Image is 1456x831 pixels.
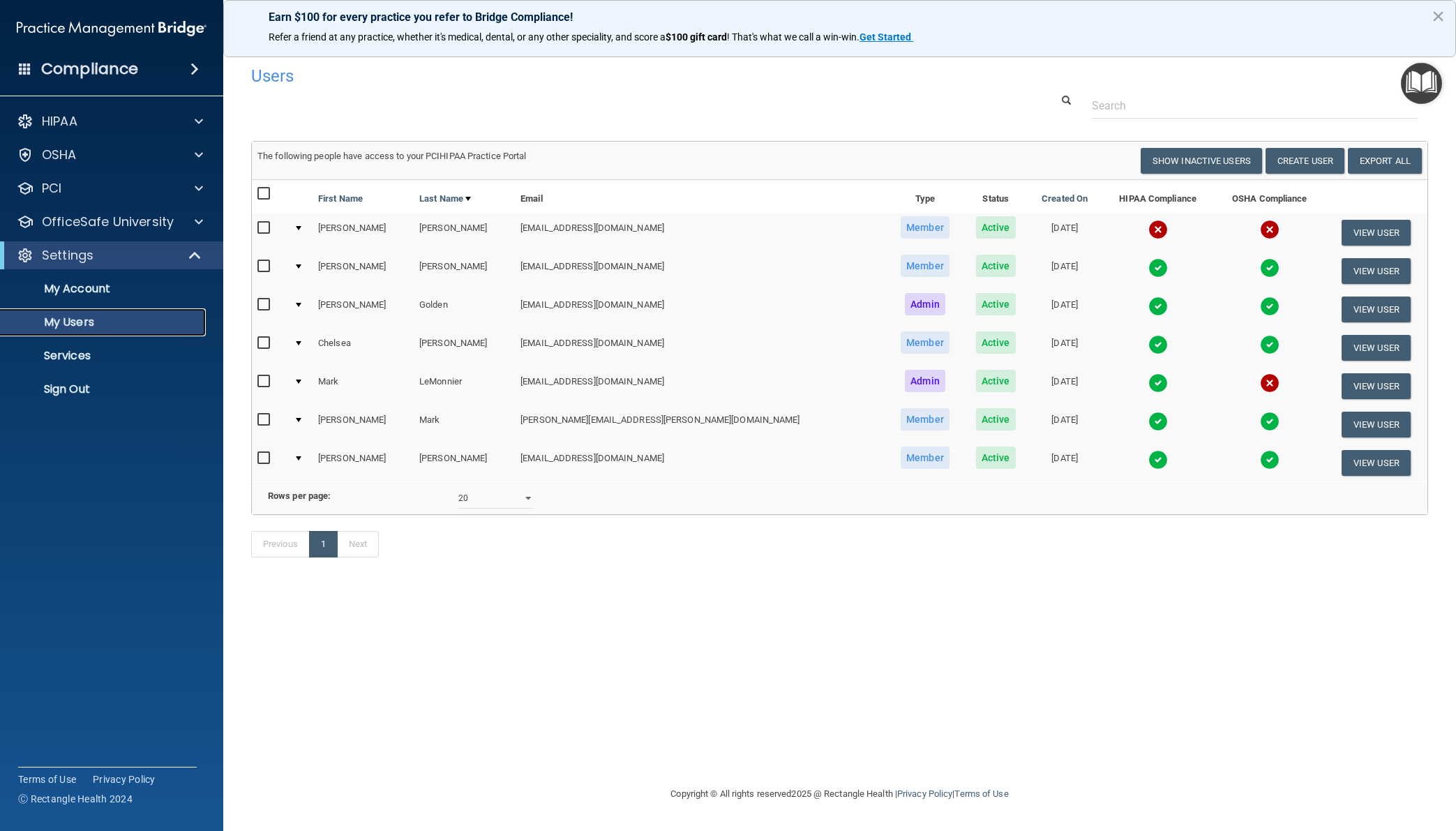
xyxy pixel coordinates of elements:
a: First Name [318,190,363,207]
span: Active [976,331,1016,354]
span: Active [976,447,1016,469]
img: tick.e7d51cea.svg [1148,450,1168,470]
span: Admin [905,293,945,315]
img: tick.e7d51cea.svg [1260,335,1279,354]
a: Previous [251,531,310,557]
td: [EMAIL_ADDRESS][DOMAIN_NAME] [515,329,887,367]
td: [PERSON_NAME] [313,214,414,252]
p: HIPAA [42,113,77,130]
td: [DATE] [1028,290,1102,329]
a: Terms of Use [954,788,1008,799]
p: Sign Out [9,382,200,396]
button: View User [1342,373,1411,399]
span: Member [901,408,950,431]
a: PCI [17,180,203,197]
p: OfficeSafe University [42,214,174,230]
p: PCI [42,180,61,197]
td: [PERSON_NAME] [313,444,414,481]
td: [PERSON_NAME] [414,329,515,367]
p: My Account [9,282,200,296]
p: Services [9,349,200,363]
img: tick.e7d51cea.svg [1148,373,1168,393]
span: ! That's what we call a win-win. [727,31,860,43]
p: Earn $100 for every practice you refer to Bridge Compliance! [269,10,1411,24]
th: Type [887,180,963,214]
a: HIPAA [17,113,203,130]
img: tick.e7d51cea.svg [1260,450,1279,470]
a: 1 [309,531,338,557]
td: [PERSON_NAME] [313,290,414,329]
h4: Compliance [41,59,138,79]
span: Active [976,216,1016,239]
th: HIPAA Compliance [1102,180,1215,214]
a: Terms of Use [18,772,76,786]
p: OSHA [42,147,77,163]
button: Close [1432,5,1445,27]
img: tick.e7d51cea.svg [1260,412,1279,431]
td: [PERSON_NAME] [414,252,515,290]
p: My Users [9,315,200,329]
img: cross.ca9f0e7f.svg [1260,373,1279,393]
a: Next [337,531,379,557]
p: Settings [42,247,93,264]
td: [EMAIL_ADDRESS][DOMAIN_NAME] [515,214,887,252]
button: View User [1342,335,1411,361]
a: Get Started [860,31,913,43]
td: [DATE] [1028,329,1102,367]
span: Member [901,216,950,239]
td: Golden [414,290,515,329]
td: [PERSON_NAME] [414,214,515,252]
a: Privacy Policy [897,788,952,799]
img: cross.ca9f0e7f.svg [1148,220,1168,239]
span: Refer a friend at any practice, whether it's medical, dental, or any other speciality, and score a [269,31,666,43]
b: Rows per page: [268,491,331,501]
div: Copyright © All rights reserved 2025 @ Rectangle Health | | [585,772,1095,816]
td: [PERSON_NAME] [313,405,414,444]
td: [EMAIL_ADDRESS][DOMAIN_NAME] [515,444,887,481]
button: Create User [1266,148,1344,174]
strong: Get Started [860,31,911,43]
span: Active [976,408,1016,431]
td: Mark [414,405,515,444]
input: Search [1092,93,1418,119]
span: Ⓒ Rectangle Health 2024 [18,792,133,806]
img: tick.e7d51cea.svg [1148,297,1168,316]
th: OSHA Compliance [1215,180,1325,214]
button: Show Inactive Users [1141,148,1262,174]
button: View User [1342,258,1411,284]
td: [EMAIL_ADDRESS][DOMAIN_NAME] [515,252,887,290]
a: Created On [1042,190,1088,207]
th: Email [515,180,887,214]
td: Mark [313,367,414,405]
button: View User [1342,220,1411,246]
td: [PERSON_NAME] [414,444,515,481]
img: cross.ca9f0e7f.svg [1260,220,1279,239]
button: View User [1342,412,1411,437]
span: Member [901,331,950,354]
td: [DATE] [1028,405,1102,444]
span: Active [976,255,1016,277]
span: Member [901,255,950,277]
button: Open Resource Center [1401,63,1442,104]
a: Last Name [419,190,471,207]
td: [EMAIL_ADDRESS][DOMAIN_NAME] [515,290,887,329]
td: [DATE] [1028,252,1102,290]
td: [DATE] [1028,444,1102,481]
button: View User [1342,297,1411,322]
img: tick.e7d51cea.svg [1260,258,1279,278]
img: tick.e7d51cea.svg [1148,335,1168,354]
a: OSHA [17,147,203,163]
td: [PERSON_NAME][EMAIL_ADDRESS][PERSON_NAME][DOMAIN_NAME] [515,405,887,444]
span: Admin [905,370,945,392]
span: The following people have access to your PCIHIPAA Practice Portal [257,151,527,161]
td: [PERSON_NAME] [313,252,414,290]
td: [DATE] [1028,367,1102,405]
span: Member [901,447,950,469]
th: Status [963,180,1028,214]
td: [DATE] [1028,214,1102,252]
td: [EMAIL_ADDRESS][DOMAIN_NAME] [515,367,887,405]
a: Privacy Policy [93,772,156,786]
a: Export All [1348,148,1422,174]
img: tick.e7d51cea.svg [1148,412,1168,431]
a: Settings [17,247,202,264]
